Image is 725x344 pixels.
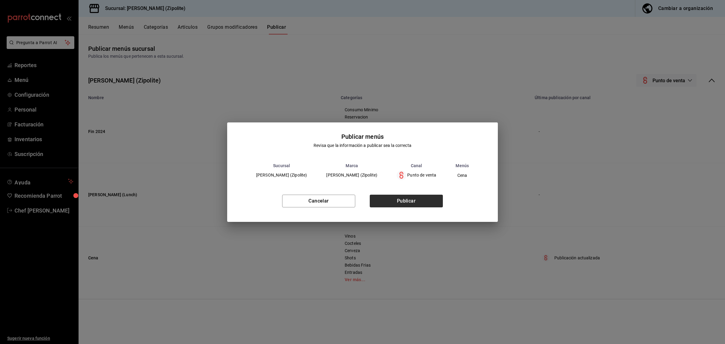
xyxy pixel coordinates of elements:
td: [PERSON_NAME] (Zipolite) [317,168,387,183]
div: Punto de venta [397,170,436,180]
th: Sucursal [246,163,317,168]
button: Cancelar [282,195,355,207]
div: Publicar menús [341,132,384,141]
div: Revisa que la información a publicar sea la correcta [314,142,411,149]
th: Marca [317,163,387,168]
button: Publicar [370,195,443,207]
span: Cena [456,173,469,177]
th: Canal [387,163,446,168]
td: [PERSON_NAME] (Zipolite) [246,168,317,183]
th: Menús [446,163,478,168]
